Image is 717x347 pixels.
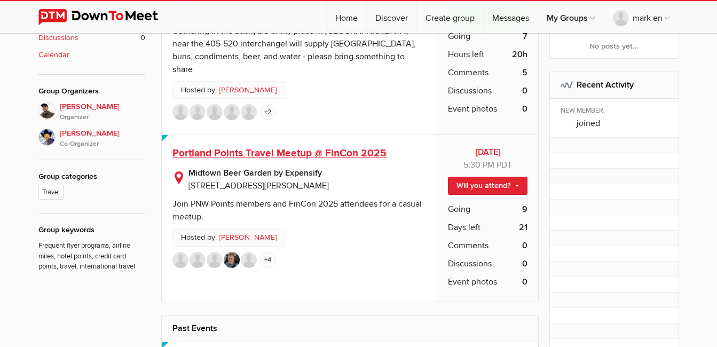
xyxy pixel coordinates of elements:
span: Event photos [448,275,497,288]
b: 0 [522,102,527,115]
b: 7 [523,30,527,43]
a: Portland Points Travel Meetup @ FinCon 2025 [172,147,387,160]
b: 21 [519,221,527,234]
span: Discussions [448,84,492,97]
img: Bornetraveller [241,252,257,268]
b: 20h [512,48,527,61]
span: Going [448,30,470,43]
a: +2 [260,104,276,120]
span: [PERSON_NAME] [60,128,145,149]
div: Group categories [38,171,145,183]
div: Group keywords [38,224,145,236]
div: NEW MEMBER, [561,106,671,117]
span: Hours left [448,48,484,61]
span: [PERSON_NAME] [60,101,145,122]
b: 5 [522,66,527,79]
img: Blake P. [207,252,223,268]
a: Calendar [38,49,145,61]
span: 5:30 PM [463,160,494,170]
div: Group Organizers [38,85,145,97]
a: +4 [260,252,276,268]
p: Frequent flyer programs, airline miles, hotel points, credit card points, travel, international t... [38,235,145,272]
span: 0 [140,32,145,44]
img: AaronN [224,104,240,120]
b: 0 [522,257,527,270]
span: Comments [448,66,488,79]
img: Stefan Krasowski [38,102,56,119]
a: Will you attend? [448,177,527,195]
a: Home [327,1,366,33]
h2: Past Events [172,316,528,341]
img: Russ Revutski [224,252,240,268]
p: joined [577,117,671,130]
a: [PERSON_NAME]Co-Organizer [38,122,145,149]
b: 0 [522,239,527,252]
img: TheRealCho [172,252,188,268]
a: [PERSON_NAME] [219,232,277,243]
h2: Recent Activity [561,72,668,98]
span: Discussions [448,257,492,270]
a: Create group [417,1,483,33]
img: TheRealCho [207,104,223,120]
span: Event photos [448,102,497,115]
b: Calendar [38,49,69,61]
b: 9 [522,203,527,216]
a: Messages [484,1,538,33]
span: Going [448,203,470,216]
span: [STREET_ADDRESS][PERSON_NAME] [188,180,329,191]
img: Stephan93859 [190,252,206,268]
a: Discussions 0 [38,32,145,44]
a: mark en [604,1,679,33]
img: mark en [172,104,188,120]
b: 0 [522,84,527,97]
img: DownToMeet [38,9,175,25]
b: 0 [522,275,527,288]
span: Days left [448,221,480,234]
i: Co-Organizer [60,139,145,149]
p: Hosted by: [172,81,287,99]
a: My Groups [538,1,604,33]
div: Gathering in the backyard of my place in [GEOGRAPHIC_DATA] - near the 405-520 interchangeI will s... [172,26,416,75]
div: Join PNW Points members and FinCon 2025 attendees for a casual meetup. [172,199,422,222]
p: Hosted by: [172,228,287,247]
b: Midtown Beer Garden by Expensify [188,167,427,179]
b: Discussions [38,32,78,44]
img: RomeoWalter [190,104,206,120]
img: TanyaZ [241,104,257,120]
div: No posts yet... [550,33,679,59]
img: Dave Nuttall [38,129,56,146]
span: America/Los_Angeles [497,160,512,170]
span: Comments [448,239,488,252]
b: [DATE] [448,146,527,159]
a: [PERSON_NAME]Organizer [38,102,145,122]
a: [PERSON_NAME] [219,84,277,96]
a: Discover [367,1,416,33]
i: Organizer [60,113,145,122]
